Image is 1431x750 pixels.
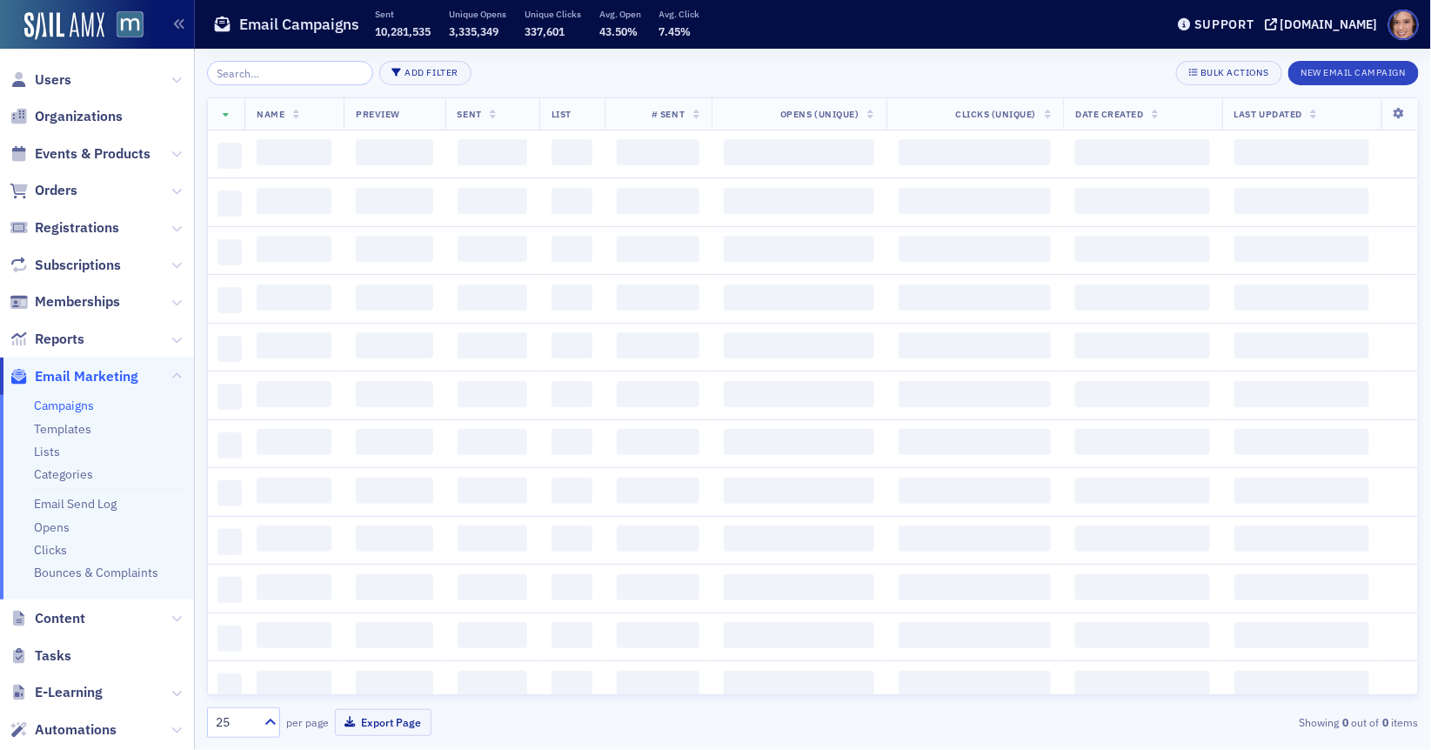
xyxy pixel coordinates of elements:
[617,139,699,165] span: ‌
[552,285,593,311] span: ‌
[599,8,641,20] p: Avg. Open
[10,367,138,386] a: Email Marketing
[1075,285,1209,311] span: ‌
[1075,671,1209,697] span: ‌
[552,139,593,165] span: ‌
[458,478,527,504] span: ‌
[1075,622,1209,648] span: ‌
[1234,381,1369,407] span: ‌
[652,108,685,120] span: # Sent
[379,61,471,85] button: Add Filter
[1075,139,1209,165] span: ‌
[35,720,117,740] span: Automations
[617,285,699,311] span: ‌
[10,70,71,90] a: Users
[552,478,593,504] span: ‌
[458,188,527,214] span: ‌
[724,526,873,552] span: ‌
[257,139,331,165] span: ‌
[10,646,71,666] a: Tasks
[257,188,331,214] span: ‌
[10,683,103,702] a: E-Learning
[552,188,593,214] span: ‌
[552,108,572,120] span: List
[257,332,331,358] span: ‌
[257,671,331,697] span: ‌
[35,646,71,666] span: Tasks
[356,139,432,165] span: ‌
[617,188,699,214] span: ‌
[1075,381,1209,407] span: ‌
[617,236,699,262] span: ‌
[955,108,1036,120] span: Clicks (Unique)
[1075,429,1209,455] span: ‌
[1075,188,1209,214] span: ‌
[257,381,331,407] span: ‌
[617,429,699,455] span: ‌
[449,24,498,38] span: 3,335,349
[1234,574,1369,600] span: ‌
[35,367,138,386] span: Email Marketing
[1176,61,1281,85] button: Bulk Actions
[35,609,85,628] span: Content
[899,381,1052,407] span: ‌
[356,108,400,120] span: Preview
[34,421,91,437] a: Templates
[724,236,873,262] span: ‌
[35,107,123,126] span: Organizations
[117,11,144,38] img: SailAMX
[257,285,331,311] span: ‌
[724,671,873,697] span: ‌
[724,622,873,648] span: ‌
[217,384,242,410] span: ‌
[458,671,527,697] span: ‌
[217,239,242,265] span: ‌
[552,429,593,455] span: ‌
[356,236,432,262] span: ‌
[899,526,1052,552] span: ‌
[1234,478,1369,504] span: ‌
[35,218,119,238] span: Registrations
[257,236,331,262] span: ‌
[458,429,527,455] span: ‌
[257,526,331,552] span: ‌
[552,622,593,648] span: ‌
[617,381,699,407] span: ‌
[35,181,77,200] span: Orders
[617,332,699,358] span: ‌
[10,292,120,311] a: Memberships
[659,24,692,38] span: 7.45%
[1234,622,1369,648] span: ‌
[10,144,150,164] a: Events & Products
[1234,108,1302,120] span: Last Updated
[1340,714,1352,730] strong: 0
[659,8,700,20] p: Avg. Click
[35,292,120,311] span: Memberships
[617,574,699,600] span: ‌
[724,574,873,600] span: ‌
[257,108,284,120] span: Name
[1234,526,1369,552] span: ‌
[375,24,431,38] span: 10,281,535
[356,332,432,358] span: ‌
[10,720,117,740] a: Automations
[899,188,1052,214] span: ‌
[1194,17,1254,32] div: Support
[899,574,1052,600] span: ‌
[1075,574,1209,600] span: ‌
[217,336,242,362] span: ‌
[34,398,94,413] a: Campaigns
[217,143,242,169] span: ‌
[356,574,432,600] span: ‌
[34,519,70,535] a: Opens
[356,381,432,407] span: ‌
[899,332,1052,358] span: ‌
[1288,61,1419,85] button: New Email Campaign
[217,191,242,217] span: ‌
[207,61,373,85] input: Search…
[335,709,431,736] button: Export Page
[1380,714,1392,730] strong: 0
[35,144,150,164] span: Events & Products
[599,24,638,38] span: 43.50%
[217,626,242,652] span: ‌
